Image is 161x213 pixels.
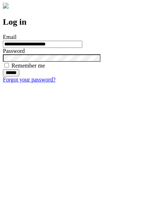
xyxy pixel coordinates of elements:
label: Email [3,34,16,40]
a: Forgot your password? [3,76,55,83]
label: Password [3,48,25,54]
img: logo-4e3dc11c47720685a147b03b5a06dd966a58ff35d612b21f08c02c0306f2b779.png [3,3,9,9]
h2: Log in [3,17,158,27]
label: Remember me [11,63,45,69]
